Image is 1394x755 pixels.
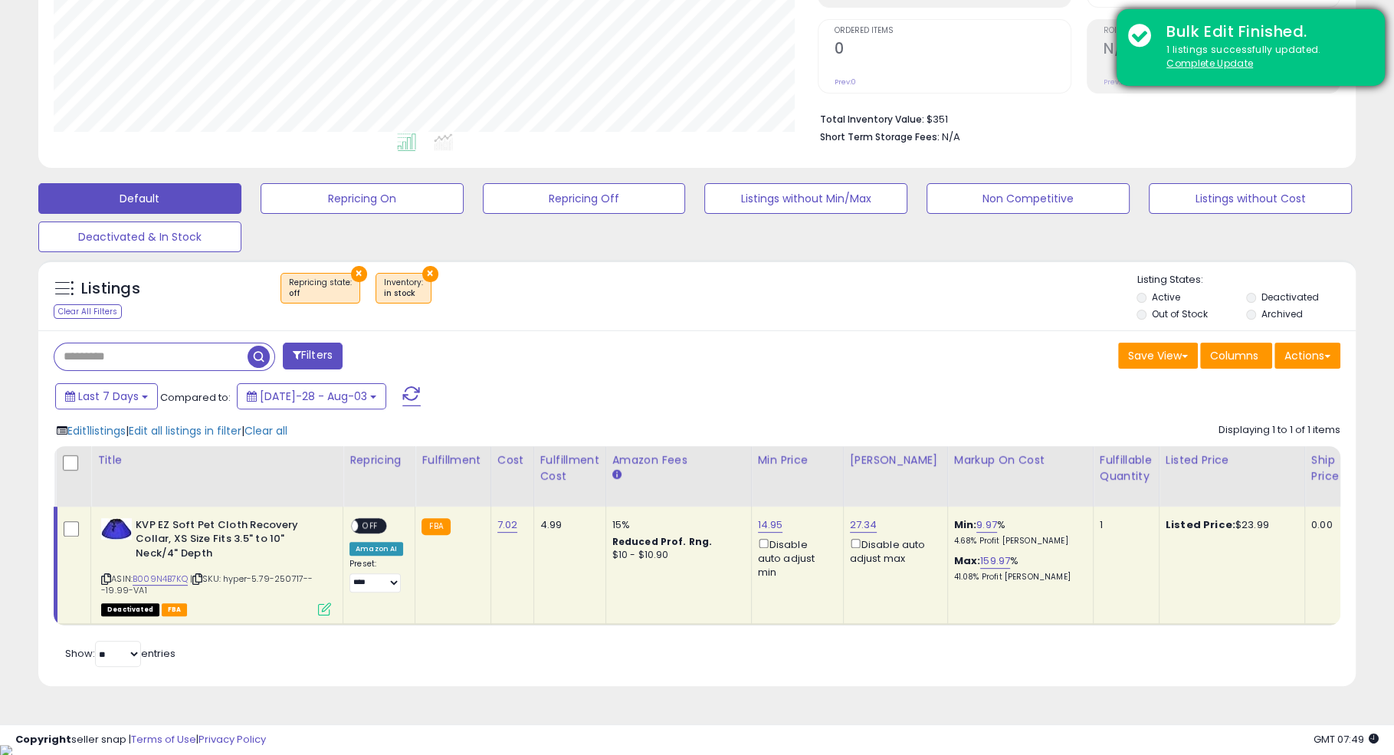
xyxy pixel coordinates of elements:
button: × [351,266,367,282]
span: Ordered Items [835,27,1071,35]
small: Prev: 0 [835,77,856,87]
label: Active [1152,291,1180,304]
b: Max: [954,553,981,568]
span: Clear all [244,423,287,438]
span: Inventory : [384,277,423,300]
a: B009N4B7KQ [133,573,188,586]
button: Deactivated & In Stock [38,222,241,252]
div: Preset: [349,559,403,593]
div: Disable auto adjust max [850,536,936,566]
div: Min Price [758,452,837,468]
div: Displaying 1 to 1 of 1 items [1219,423,1340,438]
a: Terms of Use [131,732,196,747]
b: Listed Price: [1166,517,1235,532]
div: Fulfillable Quantity [1100,452,1153,484]
span: Last 7 Days [78,389,139,404]
div: in stock [384,288,423,299]
span: Columns [1210,348,1258,363]
span: FBA [162,603,188,616]
button: Save View [1118,343,1198,369]
button: Repricing On [261,183,464,214]
button: Last 7 Days [55,383,158,409]
div: Repricing [349,452,408,468]
h2: 0 [835,40,1071,61]
a: 7.02 [497,517,518,533]
h5: Listings [81,278,140,300]
label: Deactivated [1261,291,1319,304]
span: Repricing state : [289,277,352,300]
div: 1 [1100,518,1147,532]
div: Cost [497,452,527,468]
div: off [289,288,352,299]
div: ASIN: [101,518,331,615]
b: Min: [954,517,977,532]
span: OFF [358,519,382,532]
b: Reduced Prof. Rng. [612,535,713,548]
b: Total Inventory Value: [820,113,924,126]
span: ROI [1104,27,1340,35]
span: 2025-08-11 07:49 GMT [1314,732,1379,747]
span: N/A [942,130,960,144]
div: % [954,518,1081,547]
div: Title [97,452,336,468]
b: Short Term Storage Fees: [820,130,940,143]
div: Bulk Edit Finished. [1155,21,1373,43]
small: FBA [421,518,450,535]
div: Listed Price [1166,452,1298,468]
li: $351 [820,109,1329,127]
a: 9.97 [976,517,997,533]
div: $23.99 [1166,518,1293,532]
span: Edit all listings in filter [129,423,241,438]
div: Amazon AI [349,542,403,556]
span: Compared to: [160,390,231,405]
button: Listings without Cost [1149,183,1352,214]
div: Amazon Fees [612,452,745,468]
b: KVP EZ Soft Pet Cloth Recovery Collar, XS Size Fits 3.5" to 10" Neck/4" Depth [136,518,322,565]
div: 15% [612,518,740,532]
div: 1 listings successfully updated. [1155,43,1373,71]
div: Fulfillment Cost [540,452,599,484]
button: Actions [1274,343,1340,369]
button: × [422,266,438,282]
p: 4.68% Profit [PERSON_NAME] [954,536,1081,547]
div: 4.99 [540,518,594,532]
label: Out of Stock [1152,307,1208,320]
div: Clear All Filters [54,304,122,319]
small: Amazon Fees. [612,468,622,482]
button: Repricing Off [483,183,686,214]
div: % [954,554,1081,583]
img: 51zc41jQarL._SL40_.jpg [101,518,132,540]
span: | SKU: hyper-5.79-250717---19.99-VA1 [101,573,313,596]
div: Markup on Cost [954,452,1087,468]
button: Default [38,183,241,214]
div: $10 - $10.90 [612,549,740,562]
div: Fulfillment [421,452,484,468]
a: 159.97 [980,553,1010,569]
button: [DATE]-28 - Aug-03 [237,383,386,409]
span: [DATE]-28 - Aug-03 [260,389,367,404]
u: Complete Update [1166,57,1253,70]
div: | | [57,423,287,438]
div: [PERSON_NAME] [850,452,941,468]
label: Archived [1261,307,1303,320]
h2: N/A [1104,40,1340,61]
small: Prev: N/A [1104,77,1133,87]
button: Filters [283,343,343,369]
div: Disable auto adjust min [758,536,831,580]
div: 0.00 [1311,518,1337,532]
a: Privacy Policy [198,732,266,747]
span: Edit 1 listings [67,423,126,438]
a: 27.34 [850,517,877,533]
p: Listing States: [1137,273,1356,287]
div: seller snap | | [15,733,266,747]
div: Ship Price [1311,452,1342,484]
button: Non Competitive [927,183,1130,214]
span: Show: entries [65,646,175,661]
button: Listings without Min/Max [704,183,907,214]
button: Columns [1200,343,1272,369]
p: 41.08% Profit [PERSON_NAME] [954,572,1081,583]
a: 14.95 [758,517,783,533]
th: The percentage added to the cost of goods (COGS) that forms the calculator for Min & Max prices. [947,446,1093,507]
strong: Copyright [15,732,71,747]
span: All listings that are unavailable for purchase on Amazon for any reason other than out-of-stock [101,603,159,616]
